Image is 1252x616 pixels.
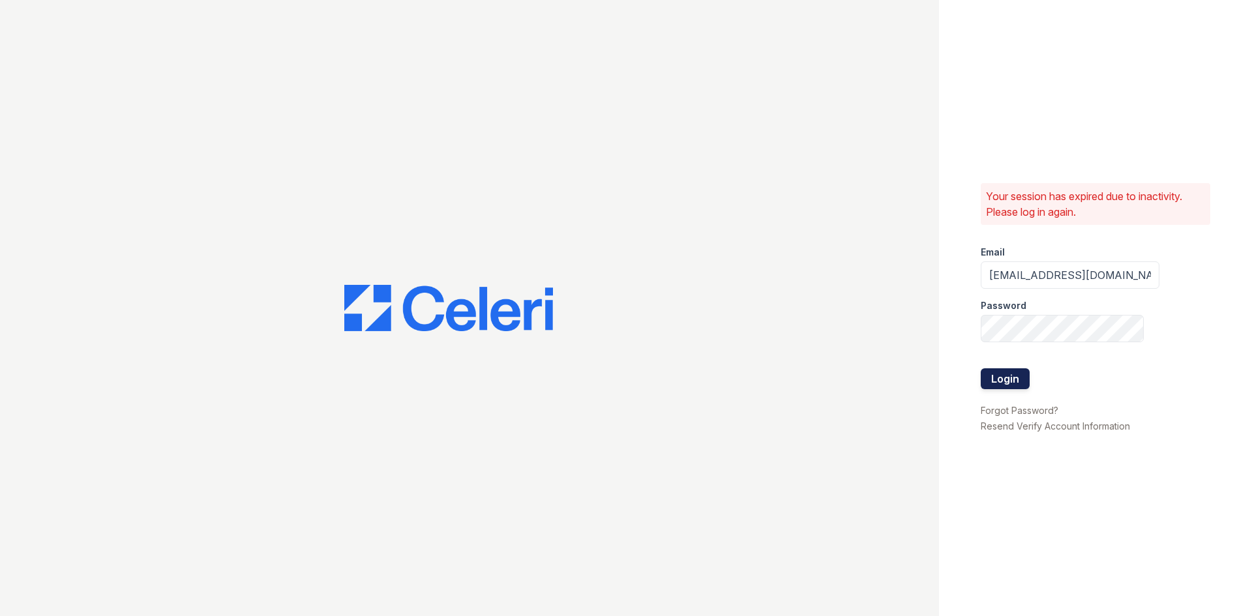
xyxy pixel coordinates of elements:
[981,420,1130,432] a: Resend Verify Account Information
[981,368,1030,389] button: Login
[981,405,1058,416] a: Forgot Password?
[344,285,553,332] img: CE_Logo_Blue-a8612792a0a2168367f1c8372b55b34899dd931a85d93a1a3d3e32e68fde9ad4.png
[981,246,1005,259] label: Email
[986,188,1205,220] p: Your session has expired due to inactivity. Please log in again.
[981,299,1026,312] label: Password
